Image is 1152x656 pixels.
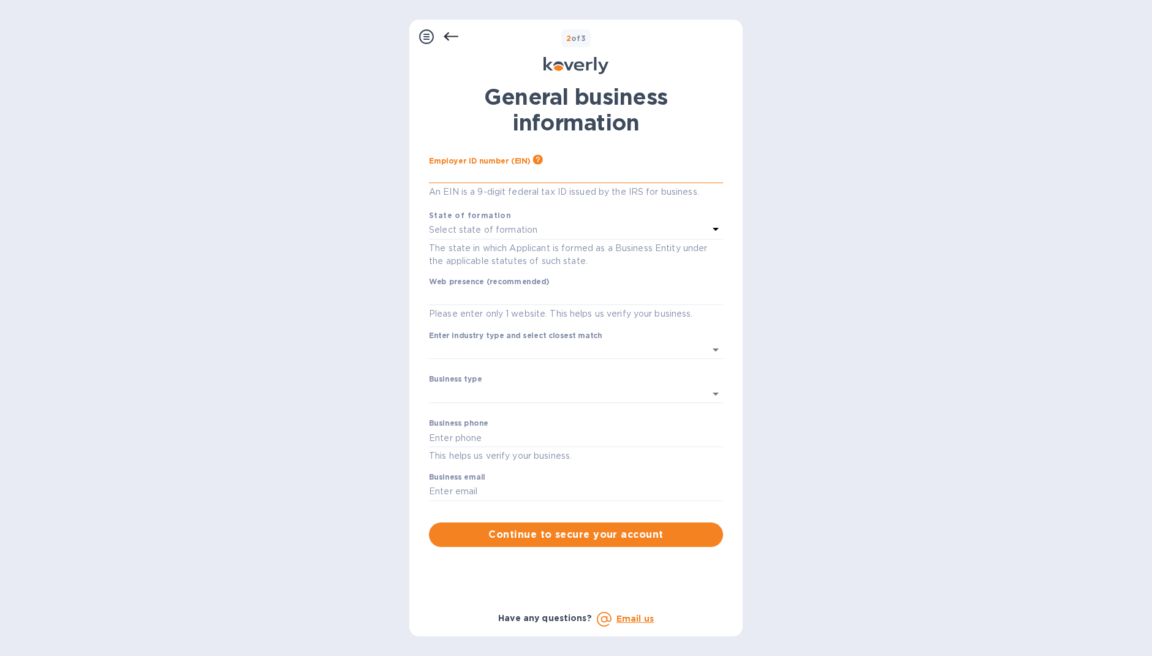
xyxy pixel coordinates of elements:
[439,527,713,542] span: Continue to secure your account
[429,429,723,447] input: Enter phone
[429,185,723,199] p: An EIN is a 9-digit federal tax ID issued by the IRS for business.
[429,449,723,463] p: This helps us verify your business.
[429,156,541,164] div: Employer ID number (EIN)
[429,278,549,285] label: Web presence (recommended)
[616,614,654,624] a: Email us
[566,34,586,43] b: of 3
[429,385,723,403] div: ​
[429,522,723,547] button: Continue to secure your account
[566,34,571,43] span: 2
[429,224,537,236] p: Select state of formation
[429,420,488,428] label: Business phone
[707,341,724,358] button: Open
[429,242,723,268] p: The state in which Applicant is formed as a Business Entity under the applicable statutes of such...
[429,332,602,339] label: Enter industry type and select closest match
[498,613,592,623] b: Have any questions?
[429,307,723,321] p: Please enter only 1 website. This helps us verify your business.
[429,474,485,481] label: Business email
[429,483,723,501] input: Enter email
[429,211,511,220] b: State of formation
[429,84,723,135] h1: General business information
[429,376,482,383] label: Business type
